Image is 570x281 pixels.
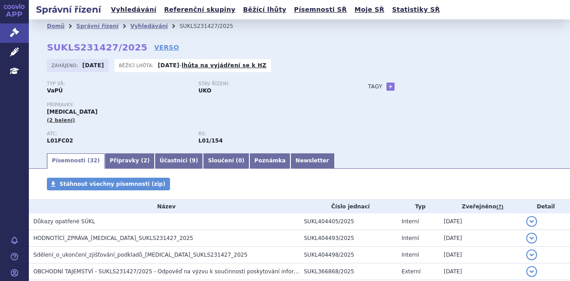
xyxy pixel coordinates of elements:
[198,138,223,144] strong: izatuximab
[47,138,73,144] strong: IZATUXIMAB
[76,23,119,29] a: Správní řízení
[526,233,537,244] button: detail
[299,213,397,230] td: SUKL404405/2025
[83,62,104,69] strong: [DATE]
[401,218,419,225] span: Interní
[90,157,97,164] span: 32
[47,153,105,169] a: Písemnosti (32)
[401,252,419,258] span: Interní
[496,204,503,210] abbr: (?)
[299,263,397,280] td: SUKL366868/2025
[439,247,522,263] td: [DATE]
[119,62,156,69] span: Běžící lhůta:
[47,131,189,137] p: ATC:
[33,235,193,241] span: HODNOTÍCÍ_ZPRÁVA_SARCLISA_SUKLS231427_2025
[47,117,75,123] span: (2 balení)
[290,153,334,169] a: Newsletter
[158,62,179,69] strong: [DATE]
[105,153,155,169] a: Přípravky (2)
[154,43,179,52] a: VERSO
[526,266,537,277] button: detail
[60,181,165,187] span: Stáhnout všechny písemnosti (zip)
[179,19,245,33] li: SUKLS231427/2025
[158,62,267,69] p: -
[47,102,350,108] p: Přípravky:
[33,218,95,225] span: Důkazy opatřené SÚKL
[299,247,397,263] td: SUKL404498/2025
[108,4,159,16] a: Vyhledávání
[33,252,248,258] span: Sdělení_o_ukončení_zjišťování_podkladů_SARCLISA_SUKLS231427_2025
[47,81,189,87] p: Typ SŘ:
[526,249,537,260] button: detail
[130,23,168,29] a: Vyhledávání
[29,200,299,213] th: Název
[29,3,108,16] h2: Správní řízení
[522,200,570,213] th: Detail
[47,23,64,29] a: Domů
[439,263,522,280] td: [DATE]
[439,213,522,230] td: [DATE]
[155,153,203,169] a: Účastníci (9)
[161,4,238,16] a: Referenční skupiny
[401,268,420,275] span: Externí
[439,230,522,247] td: [DATE]
[182,62,267,69] a: lhůta na vyjádření se k HZ
[238,157,242,164] span: 0
[198,88,211,94] strong: UKO
[51,62,80,69] span: Zahájeno:
[47,178,170,190] a: Stáhnout všechny písemnosti (zip)
[389,4,442,16] a: Statistiky SŘ
[439,200,522,213] th: Zveřejněno
[291,4,349,16] a: Písemnosti SŘ
[299,200,397,213] th: Číslo jednací
[47,88,63,94] strong: VaPÚ
[397,200,439,213] th: Typ
[368,81,382,92] h3: Tagy
[47,109,97,115] span: [MEDICAL_DATA]
[386,83,395,91] a: +
[526,216,537,227] button: detail
[198,81,341,87] p: Stav řízení:
[352,4,387,16] a: Moje SŘ
[143,157,147,164] span: 2
[203,153,249,169] a: Sloučení (0)
[192,157,195,164] span: 9
[240,4,289,16] a: Běžící lhůty
[249,153,290,169] a: Poznámka
[299,230,397,247] td: SUKL404493/2025
[401,235,419,241] span: Interní
[198,131,341,137] p: RS:
[47,42,147,53] strong: SUKLS231427/2025
[33,268,428,275] span: OBCHODNÍ TAJEMSTVÍ - SUKLS231427/2025 - Odpověď na výzvu k součinnosti poskytování informací - LP...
